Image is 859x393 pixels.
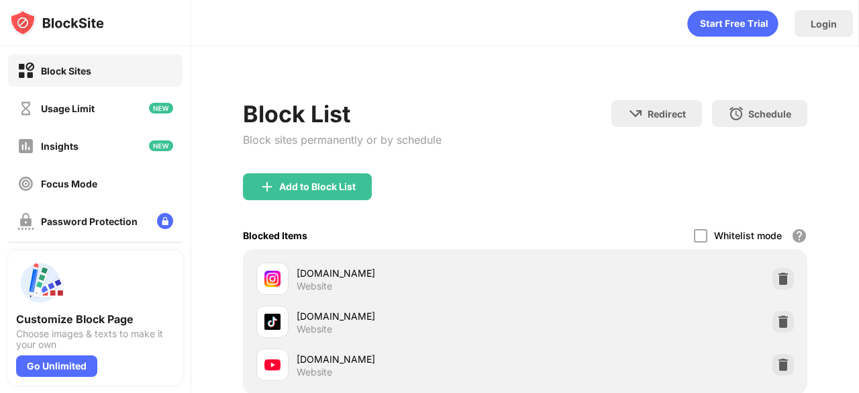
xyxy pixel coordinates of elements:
[243,100,442,128] div: Block List
[748,108,791,120] div: Schedule
[264,357,281,373] img: favicons
[811,18,837,30] div: Login
[297,280,332,292] div: Website
[17,138,34,155] img: insights-off.svg
[41,216,138,227] div: Password Protection
[17,62,34,79] img: block-on.svg
[297,366,332,378] div: Website
[41,103,95,114] div: Usage Limit
[297,323,332,335] div: Website
[17,100,34,117] img: time-usage-off.svg
[264,314,281,330] img: favicons
[41,178,97,189] div: Focus Mode
[157,213,173,229] img: lock-menu.svg
[149,140,173,151] img: new-icon.svg
[9,9,104,36] img: logo-blocksite.svg
[149,103,173,114] img: new-icon.svg
[264,271,281,287] img: favicons
[17,175,34,192] img: focus-off.svg
[648,108,686,120] div: Redirect
[279,181,356,192] div: Add to Block List
[16,355,97,377] div: Go Unlimited
[17,213,34,230] img: password-protection-off.svg
[16,259,64,307] img: push-custom-page.svg
[297,352,525,366] div: [DOMAIN_NAME]
[243,230,307,241] div: Blocked Items
[714,230,782,241] div: Whitelist mode
[243,133,442,146] div: Block sites permanently or by schedule
[41,140,79,152] div: Insights
[297,266,525,280] div: [DOMAIN_NAME]
[687,10,778,37] div: animation
[297,309,525,323] div: [DOMAIN_NAME]
[16,329,174,350] div: Choose images & texts to make it your own
[41,65,91,77] div: Block Sites
[16,312,174,326] div: Customize Block Page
